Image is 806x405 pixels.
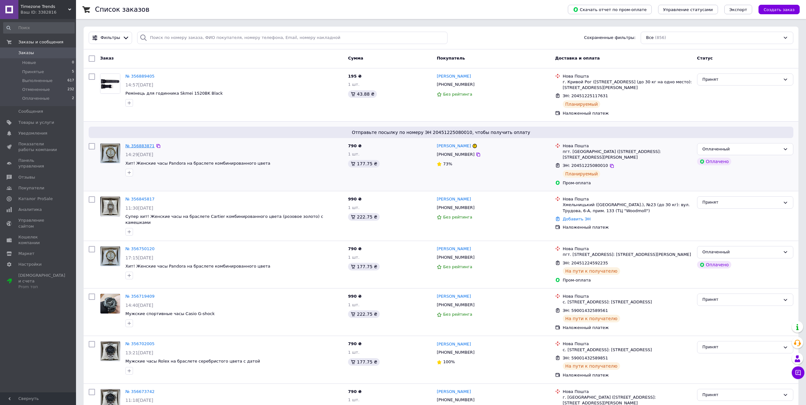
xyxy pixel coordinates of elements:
div: Наложенный платеж [563,111,692,116]
span: 1 шт. [348,205,359,210]
div: 222.75 ₴ [348,310,380,318]
a: Фото товару [100,143,120,163]
span: Без рейтинга [443,215,472,219]
span: 790 ₴ [348,246,362,251]
span: Без рейтинга [443,312,472,317]
span: ЭН: 59001432589851 [563,356,608,360]
span: ЭН: 20451225117631 [563,93,608,98]
a: № 356750120 [125,246,155,251]
span: 14:29[DATE] [125,152,153,157]
button: Чат с покупателем [792,366,804,379]
span: Сообщения [18,109,43,114]
span: Сохраненные фильтры: [584,35,636,41]
span: Каталог ProSale [18,196,53,202]
span: 790 ₴ [348,341,362,346]
div: Наложенный платеж [563,225,692,230]
a: № 356702005 [125,341,155,346]
span: Создать заказ [764,7,795,12]
span: 1 шт. [348,152,359,156]
span: Принятые [22,69,44,75]
a: № 356883871 [125,143,155,148]
div: Ваш ID: 3382816 [21,9,76,15]
img: Фото товару [100,341,120,361]
span: [DEMOGRAPHIC_DATA] и счета [18,273,65,290]
div: [PHONE_NUMBER] [435,253,476,262]
div: с. [STREET_ADDRESS]: [STREET_ADDRESS] [563,347,692,353]
a: Создать заказ [752,7,800,12]
span: Сумма [348,56,363,60]
span: 790 ₴ [348,389,362,394]
button: Создать заказ [758,5,800,14]
span: Доставка и оплата [555,56,600,60]
span: 14:40[DATE] [125,303,153,308]
span: Мужские спортивные часы Casio G-shock [125,311,215,316]
div: Оплачено [697,158,731,165]
a: Фото товару [100,341,120,361]
a: № 356845817 [125,197,155,201]
button: Экспорт [724,5,752,14]
span: 11:30[DATE] [125,206,153,211]
span: Товары и услуги [18,120,54,125]
span: Покупатели [18,185,44,191]
div: Нова Пошта [563,143,692,149]
a: № 356719409 [125,294,155,299]
span: Статус [697,56,713,60]
a: [PERSON_NAME] [437,389,471,395]
span: (856) [655,35,666,40]
div: Нова Пошта [563,294,692,299]
a: № 356673742 [125,389,155,394]
span: Оплаченные [22,96,49,101]
input: Поиск по номеру заказа, ФИО покупателя, номеру телефона, Email, номеру накладной [137,32,447,44]
a: Хит! Женские часы Pandora на браслете комбинированного цвета [125,161,270,166]
div: Планируемый [563,100,600,108]
span: Покупатель [437,56,465,60]
span: Маркет [18,251,35,256]
span: 1 шт. [348,255,359,260]
div: 43.88 ₴ [348,90,377,98]
div: Пром-оплата [563,180,692,186]
span: 990 ₴ [348,197,362,201]
span: ЭН: 20451224592235 [563,261,608,265]
span: Выполненные [22,78,53,84]
div: с. [STREET_ADDRESS]: [STREET_ADDRESS] [563,299,692,305]
div: Оплачено [697,261,731,269]
a: Хит! Женские часы Pandora на браслете комбинированного цвета [125,264,270,269]
div: Наложенный платеж [563,372,692,378]
span: Все [646,35,654,41]
span: Экспорт [729,7,747,12]
div: Prom топ [18,284,65,290]
span: 1 шт. [348,397,359,402]
div: Планируемый [563,170,600,178]
a: Фото товару [100,246,120,266]
span: Уведомления [18,130,47,136]
div: Пром-оплата [563,277,692,283]
a: № 356889405 [125,74,155,79]
div: На пути к получателю [563,362,620,370]
a: Мужские часы Rolex на браслете серебристого цвета с датой [125,359,260,364]
div: Оплаченный [702,146,780,153]
div: пгт. [GEOGRAPHIC_DATA] ([STREET_ADDRESS]: [STREET_ADDRESS][PERSON_NAME] [563,149,692,160]
span: Показатели работы компании [18,141,59,153]
a: [PERSON_NAME] [437,294,471,300]
span: 1 шт. [348,302,359,307]
span: Заказы [18,50,34,56]
div: г. Кривой Рог ([STREET_ADDRESS] (до 30 кг на одно место): [STREET_ADDRESS][PERSON_NAME] [563,79,692,91]
h1: Список заказов [95,6,149,13]
img: Фото товару [100,74,120,93]
a: Ремінець для годинника Skmei 1520BK Black [125,91,223,96]
span: ЭН: 59001432589561 [563,308,608,313]
button: Скачать отчет по пром-оплате [568,5,652,14]
span: 73% [443,161,452,166]
div: пгт. [STREET_ADDRESS]: [STREET_ADDRESS][PERSON_NAME] [563,252,692,257]
a: [PERSON_NAME] [437,341,471,347]
img: Фото товару [100,294,120,313]
span: Управление сайтом [18,218,59,229]
span: 195 ₴ [348,74,362,79]
div: 177.75 ₴ [348,160,380,168]
div: Принят [702,296,780,303]
div: 222.75 ₴ [348,213,380,221]
div: [PHONE_NUMBER] [435,204,476,212]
